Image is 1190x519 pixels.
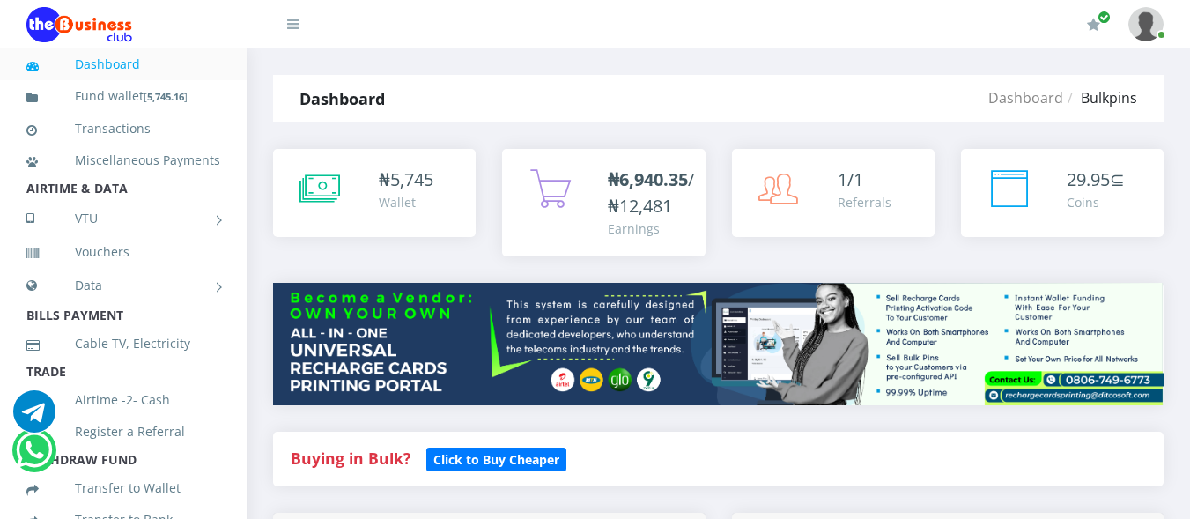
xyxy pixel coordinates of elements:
span: Renew/Upgrade Subscription [1098,11,1111,24]
a: Transactions [26,108,220,149]
div: Wallet [379,193,433,211]
a: Chat for support [16,442,52,471]
strong: Dashboard [299,88,385,109]
b: 5,745.16 [147,90,184,103]
a: Airtime -2- Cash [26,380,220,420]
a: Register a Referral [26,411,220,452]
span: 1/1 [838,167,863,191]
span: 5,745 [390,167,433,191]
strong: Buying in Bulk? [291,448,410,469]
div: ₦ [379,167,433,193]
li: Bulkpins [1063,87,1137,108]
a: 1/1 Referrals [732,149,935,237]
b: Click to Buy Cheaper [433,451,559,468]
a: Vouchers [26,232,220,272]
a: Dashboard [26,44,220,85]
a: Fund wallet[5,745.16] [26,76,220,117]
div: Coins [1067,193,1125,211]
img: multitenant_rcp.png [273,283,1164,405]
div: Earnings [608,219,694,238]
div: ⊆ [1067,167,1125,193]
a: ₦6,940.35/₦12,481 Earnings [502,149,705,256]
img: User [1128,7,1164,41]
img: Logo [26,7,132,42]
a: Transfer to Wallet [26,468,220,508]
a: Click to Buy Cheaper [426,448,566,469]
b: ₦6,940.35 [608,167,688,191]
div: Referrals [838,193,891,211]
a: Data [26,263,220,308]
span: 29.95 [1067,167,1110,191]
a: ₦5,745 Wallet [273,149,476,237]
a: Miscellaneous Payments [26,140,220,181]
a: VTU [26,196,220,241]
a: Dashboard [988,88,1063,108]
a: Chat for support [13,404,55,433]
small: [ ] [144,90,188,103]
i: Renew/Upgrade Subscription [1087,18,1100,32]
span: /₦12,481 [608,167,694,218]
a: Cable TV, Electricity [26,323,220,364]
